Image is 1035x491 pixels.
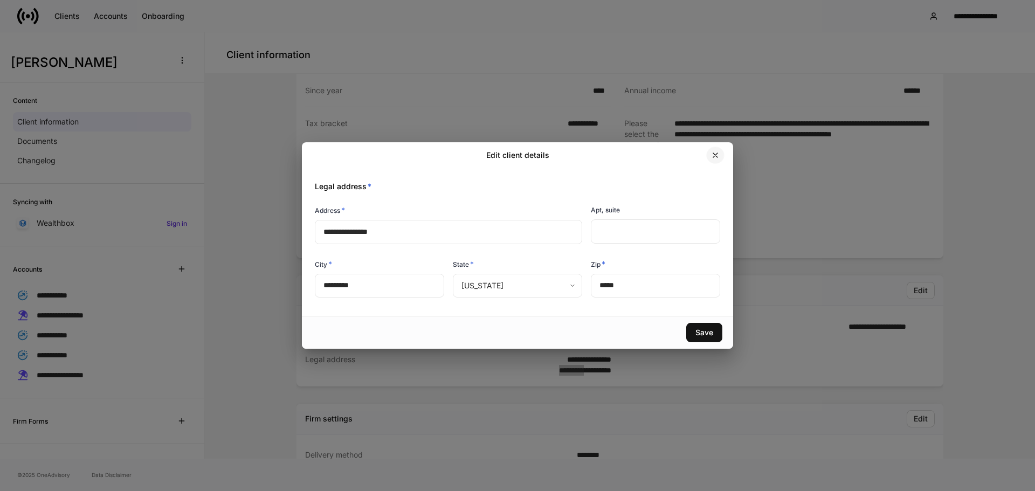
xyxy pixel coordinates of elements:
div: Save [695,329,713,336]
button: Save [686,323,722,342]
h6: Zip [591,259,605,269]
div: Legal address [306,168,720,192]
h6: Apt, suite [591,205,620,215]
h6: Address [315,205,345,216]
h6: State [453,259,474,269]
div: [US_STATE] [453,274,582,298]
h6: City [315,259,332,269]
h2: Edit client details [486,150,549,161]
